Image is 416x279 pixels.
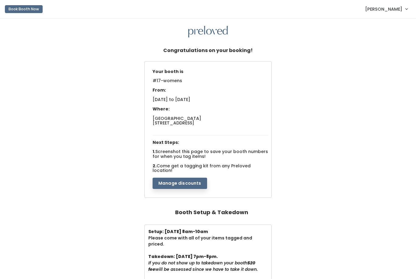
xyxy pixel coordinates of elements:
a: [PERSON_NAME] [359,2,414,16]
div: 1. 2. [150,66,271,189]
span: Come get a tagging kit from any Preloved location! [153,163,251,173]
a: Manage discounts [153,180,207,186]
span: #17-womens [153,78,182,87]
span: [GEOGRAPHIC_DATA] [STREET_ADDRESS] [153,115,201,126]
span: Where: [153,106,170,112]
span: Screenshot this page to save your booth numbers for when you tag items! [153,148,268,159]
a: Book Booth Now [5,2,43,16]
i: If you do not show up to takedown your booth will be assessed since we have to take it down. [148,260,258,272]
b: $20 fee [148,260,255,272]
h5: Congratulations on your booking! [163,45,253,56]
span: Next Steps: [153,139,179,145]
b: Setup: [DATE] 8am-10am [148,228,208,235]
span: [DATE] to [DATE] [153,96,190,103]
span: Your booth is [153,68,183,75]
h4: Booth Setup & Takedown [175,206,248,218]
span: From: [153,87,166,93]
span: [PERSON_NAME] [365,6,402,12]
button: Book Booth Now [5,5,43,13]
button: Manage discounts [153,178,207,189]
img: preloved logo [188,26,228,38]
b: Takedown: [DATE] 7pm-8pm. [148,253,218,260]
